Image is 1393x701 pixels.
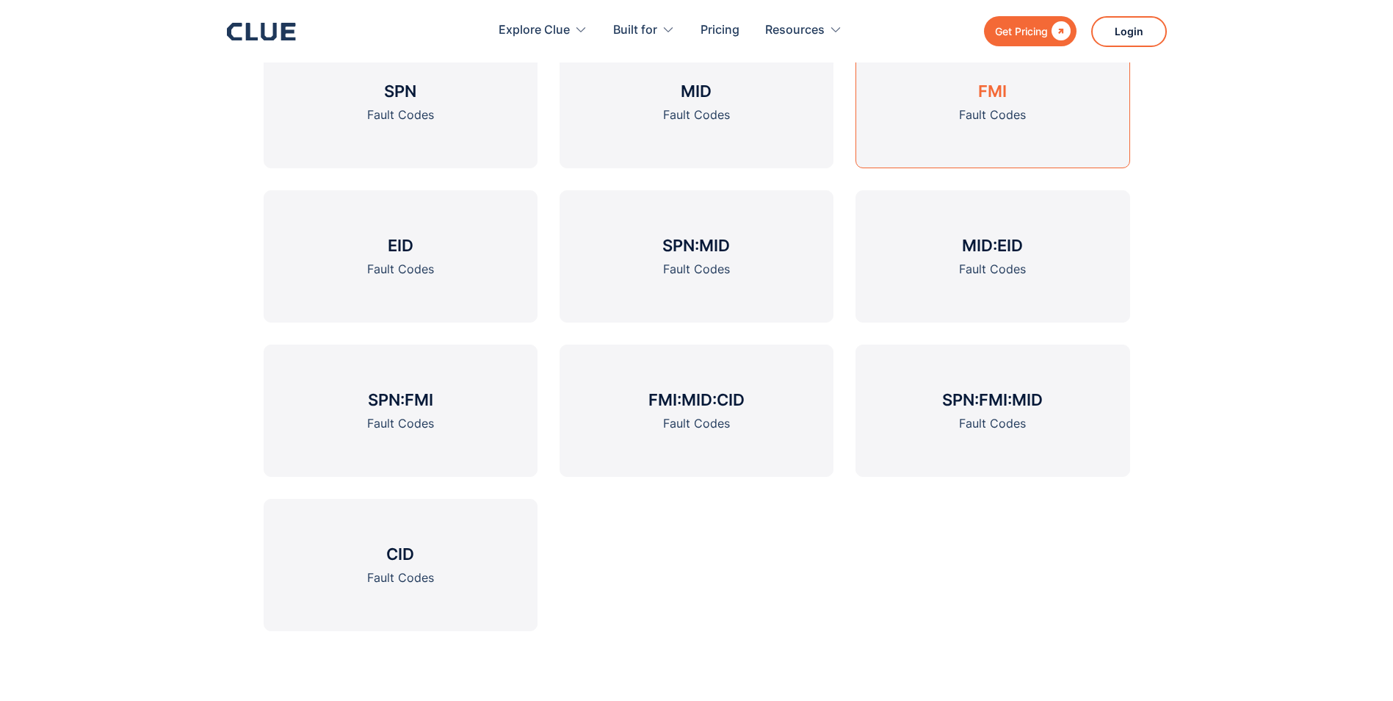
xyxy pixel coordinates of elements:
div: Fault Codes [959,106,1026,124]
div: Explore Clue [499,7,570,54]
a: MIDFault Codes [560,36,833,168]
a: FMI:MID:CIDFault Codes [560,345,833,477]
div:  [1048,22,1071,40]
a: SPN:FMIFault Codes [264,345,538,477]
a: EIDFault Codes [264,190,538,323]
a: SPNFault Codes [264,36,538,168]
div: Fault Codes [367,260,434,278]
a: Login [1091,16,1167,47]
h3: SPN:MID [662,234,730,256]
div: Fault Codes [959,414,1026,433]
a: FMIFault Codes [855,36,1129,168]
div: Get Pricing [995,22,1048,40]
div: Resources [765,7,825,54]
h3: SPN:FMI:MID [942,389,1043,411]
div: Explore Clue [499,7,587,54]
a: Get Pricing [984,16,1077,46]
h3: CID [386,543,414,565]
div: Built for [613,7,675,54]
div: Fault Codes [367,106,434,124]
h3: SPN [384,80,416,102]
a: SPN:FMI:MIDFault Codes [855,345,1129,477]
a: CIDFault Codes [264,499,538,631]
div: Built for [613,7,657,54]
div: Fault Codes [663,260,730,278]
a: SPN:MIDFault Codes [560,190,833,323]
div: Resources [765,7,842,54]
h3: FMI [978,80,1007,102]
a: MID:EIDFault Codes [855,190,1129,323]
h3: FMI:MID:CID [648,389,745,411]
h3: SPN:FMI [368,389,433,411]
div: Fault Codes [959,260,1026,278]
h3: MID:EID [962,234,1023,256]
h3: EID [388,234,413,256]
div: Fault Codes [663,106,730,124]
h3: MID [681,80,712,102]
div: Fault Codes [367,569,434,587]
div: Fault Codes [663,414,730,433]
a: Pricing [701,7,739,54]
div: Fault Codes [367,414,434,433]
